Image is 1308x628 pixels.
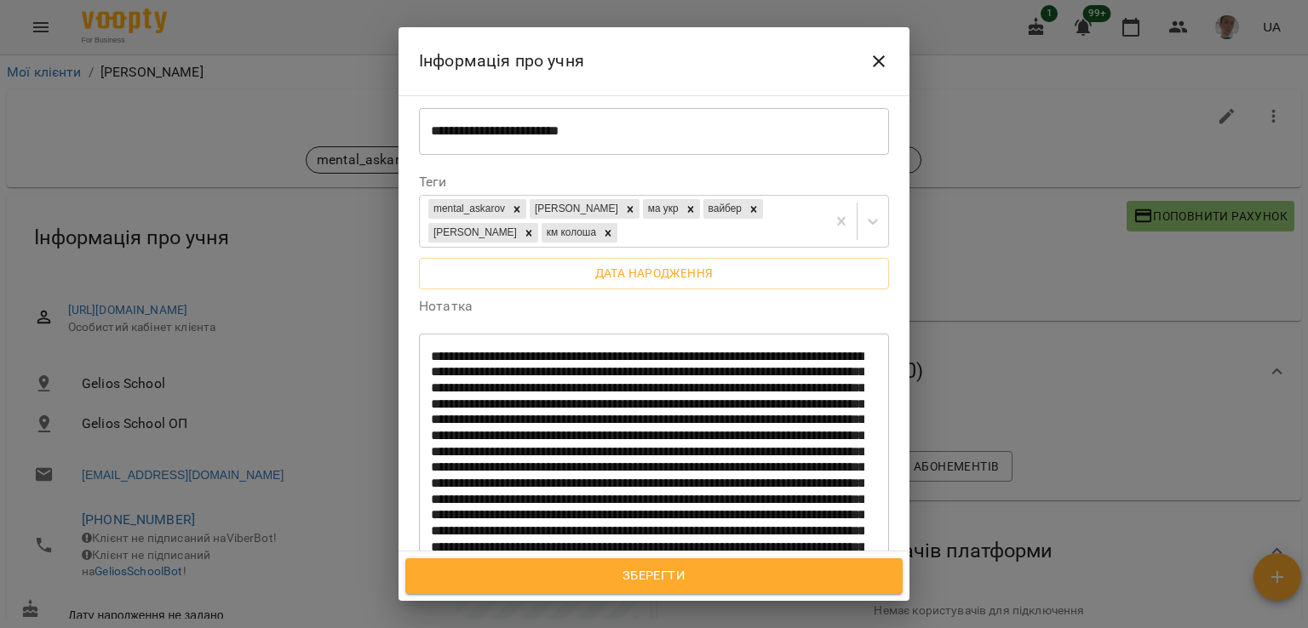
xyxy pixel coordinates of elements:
button: Дата народження [419,258,889,288]
button: Зберегти [405,558,903,594]
div: км колоша [542,223,599,243]
div: [PERSON_NAME] [428,223,519,243]
div: вайбер [703,199,744,219]
span: Дата народження [433,263,875,283]
button: Close [858,41,899,82]
div: mental_askarov [428,199,508,219]
div: ма укр [643,199,681,219]
span: Зберегти [424,565,884,587]
div: [PERSON_NAME] [530,199,621,219]
label: Нотатка [419,300,889,313]
label: Теги [419,175,889,189]
h6: Інформація про учня [419,48,584,74]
